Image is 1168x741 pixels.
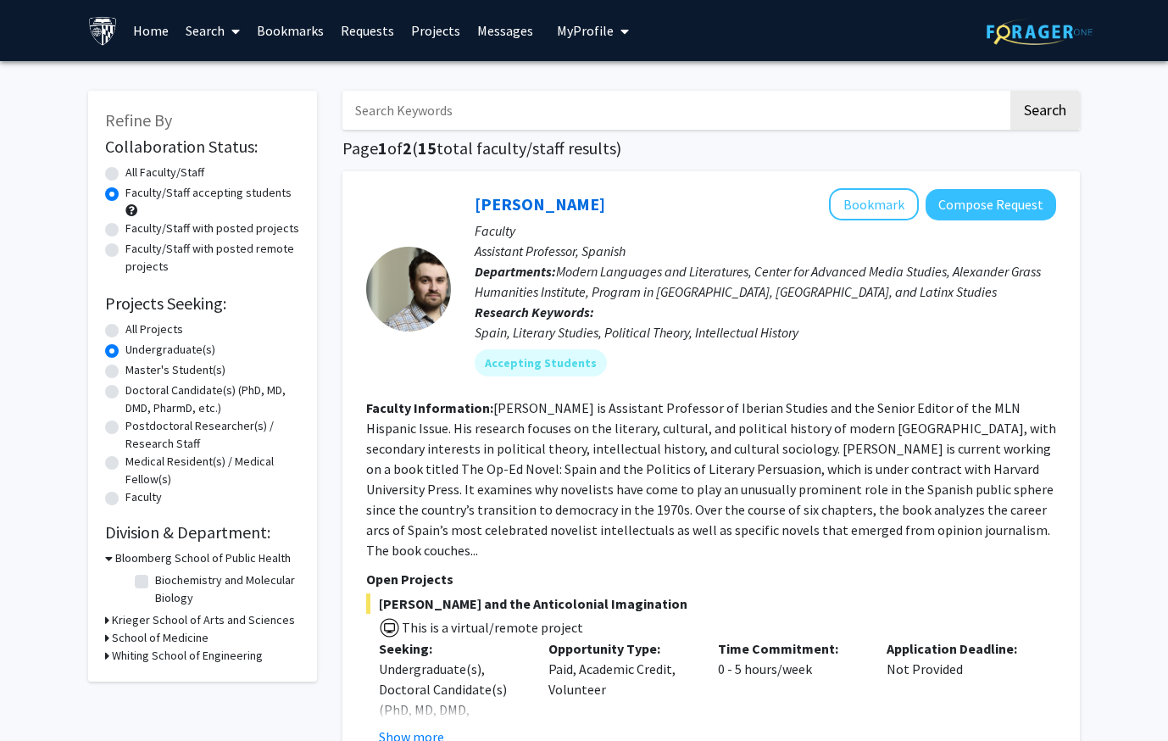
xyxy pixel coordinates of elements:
h3: Krieger School of Arts and Sciences [112,611,295,629]
p: Opportunity Type: [548,638,692,659]
label: All Projects [125,320,183,338]
iframe: Chat [13,665,72,728]
h2: Division & Department: [105,522,300,543]
img: Johns Hopkins University Logo [88,16,118,46]
label: Undergraduate(s) [125,341,215,359]
div: Undergraduate(s), Doctoral Candidate(s) (PhD, MD, DMD, PharmD, etc.) [379,659,523,740]
div: Spain, Literary Studies, Political Theory, Intellectual History [475,322,1056,343]
p: Open Projects [366,569,1056,589]
img: ForagerOne Logo [987,19,1093,45]
label: Faculty [125,488,162,506]
mat-chip: Accepting Students [475,349,607,376]
label: Postdoctoral Researcher(s) / Research Staff [125,417,300,453]
p: Seeking: [379,638,523,659]
span: My Profile [557,22,614,39]
input: Search Keywords [342,91,1008,130]
h3: Whiting School of Engineering [112,647,263,665]
h3: Bloomberg School of Public Health [115,549,291,567]
span: This is a virtual/remote project [400,619,583,636]
a: [PERSON_NAME] [475,193,605,214]
h2: Collaboration Status: [105,136,300,157]
label: Biochemistry and Molecular Biology [155,571,296,607]
label: Faculty/Staff with posted remote projects [125,240,300,276]
label: Faculty/Staff with posted projects [125,220,299,237]
label: Faculty/Staff accepting students [125,184,292,202]
h3: School of Medicine [112,629,209,647]
label: Medical Resident(s) / Medical Fellow(s) [125,453,300,488]
h1: Page of ( total faculty/staff results) [342,138,1080,159]
a: Search [177,1,248,60]
p: Assistant Professor, Spanish [475,241,1056,261]
span: Modern Languages and Literatures, Center for Advanced Media Studies, Alexander Grass Humanities I... [475,263,1041,300]
b: Research Keywords: [475,304,594,320]
p: Application Deadline: [887,638,1031,659]
fg-read-more: [PERSON_NAME] is Assistant Professor of Iberian Studies and the Senior Editor of the MLN Hispanic... [366,399,1056,559]
span: 15 [418,137,437,159]
a: Bookmarks [248,1,332,60]
span: 1 [378,137,387,159]
b: Departments: [475,263,556,280]
p: Time Commitment: [718,638,862,659]
p: Faculty [475,220,1056,241]
span: [PERSON_NAME] and the Anticolonial Imagination [366,593,1056,614]
button: Search [1010,91,1080,130]
a: Requests [332,1,403,60]
a: Messages [469,1,542,60]
span: 2 [403,137,412,159]
label: All Faculty/Staff [125,164,204,181]
b: Faculty Information: [366,399,493,416]
span: Refine By [105,109,172,131]
h2: Projects Seeking: [105,293,300,314]
button: Compose Request to Becquer Seguin [926,189,1056,220]
a: Home [125,1,177,60]
label: Doctoral Candidate(s) (PhD, MD, DMD, PharmD, etc.) [125,382,300,417]
label: Master's Student(s) [125,361,225,379]
button: Add Becquer Seguin to Bookmarks [829,188,919,220]
a: Projects [403,1,469,60]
